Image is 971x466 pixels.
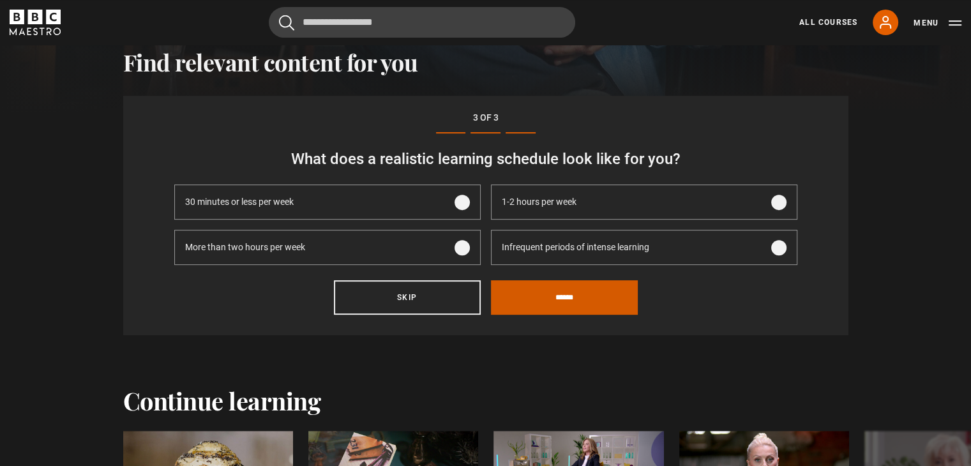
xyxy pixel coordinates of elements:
button: Toggle navigation [914,17,961,29]
h2: Continue learning [123,386,848,416]
button: Skip [334,280,481,315]
button: Submit the search query [279,15,294,31]
span: 30 minutes or less per week [185,195,294,209]
h3: What does a realistic learning schedule look like for you? [174,149,797,169]
svg: BBC Maestro [10,10,61,35]
p: 3 of 3 [174,111,797,124]
span: Infrequent periods of intense learning [502,241,649,254]
span: More than two hours per week [185,241,305,254]
h2: Find relevant content for you [123,49,848,75]
a: All Courses [799,17,857,28]
input: Search [269,7,575,38]
span: 1-2 hours per week [502,195,576,209]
